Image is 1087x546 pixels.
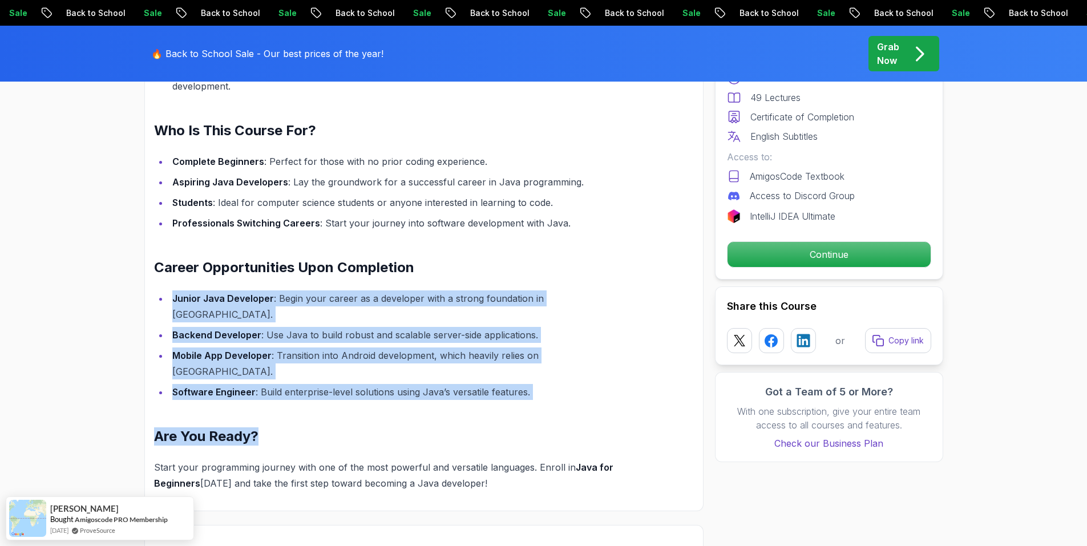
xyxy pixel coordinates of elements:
strong: Aspiring Java Developers [172,176,288,188]
li: : Start your journey into software development with Java. [169,215,640,231]
a: Check our Business Plan [727,436,931,450]
p: Sale [240,7,276,19]
p: Back to School [566,7,644,19]
p: or [835,334,845,347]
p: Back to School [27,7,105,19]
li: : Build enterprise-level solutions using Java’s versatile features. [169,384,640,400]
p: Continue [728,242,931,267]
li: : Begin your career as a developer with a strong foundation in [GEOGRAPHIC_DATA]. [169,290,640,322]
strong: Backend Developer [172,329,261,341]
strong: Professionals Switching Careers [172,217,320,229]
strong: Complete Beginners [172,156,264,167]
p: Access to: [727,150,931,164]
p: Back to School [835,7,913,19]
button: Copy link [865,328,931,353]
li: : Ideal for computer science students or anyone interested in learning to code. [169,195,640,211]
p: Copy link [888,335,924,346]
h2: Career Opportunities Upon Completion [154,258,640,277]
p: With one subscription, give your entire team access to all courses and features. [727,405,931,432]
span: [PERSON_NAME] [50,504,119,513]
p: 🔥 Back to School Sale - Our best prices of the year! [151,47,383,60]
h2: Who Is This Course For? [154,122,640,140]
p: Sale [105,7,142,19]
p: 49 Lectures [750,91,801,104]
p: English Subtitles [750,130,818,143]
img: provesource social proof notification image [9,500,46,537]
img: jetbrains logo [727,209,741,223]
strong: Students [172,197,213,208]
p: Sale [509,7,545,19]
strong: Software Engineer [172,386,256,398]
p: Sale [778,7,815,19]
p: Back to School [431,7,509,19]
p: Grab Now [877,40,899,67]
li: : Use Java to build robust and scalable server-side applications. [169,327,640,343]
p: Access to Discord Group [750,189,855,203]
p: IntelliJ IDEA Ultimate [750,209,835,223]
p: Back to School [162,7,240,19]
h2: Are You Ready? [154,427,640,446]
p: Sale [644,7,680,19]
p: Back to School [970,7,1048,19]
p: Start your programming journey with one of the most powerful and versatile languages. Enroll in [... [154,459,640,491]
h2: Share this Course [727,298,931,314]
a: ProveSource [80,525,115,535]
a: Amigoscode PRO Membership [75,515,168,524]
li: : Transition into Android development, which heavily relies on [GEOGRAPHIC_DATA]. [169,347,640,379]
h3: Got a Team of 5 or More? [727,384,931,400]
button: Continue [727,241,931,268]
li: : Perfect for those with no prior coding experience. [169,153,640,169]
p: Sale [374,7,411,19]
p: Sale [913,7,949,19]
strong: Junior Java Developer [172,293,274,304]
span: [DATE] [50,525,68,535]
p: Back to School [297,7,374,19]
li: : Lay the groundwork for a successful career in Java programming. [169,174,640,190]
strong: Mobile App Developer [172,350,272,361]
p: Sale [1048,7,1084,19]
p: Certificate of Completion [750,110,854,124]
p: AmigosCode Textbook [750,169,844,183]
span: Bought [50,515,74,524]
p: Back to School [701,7,778,19]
